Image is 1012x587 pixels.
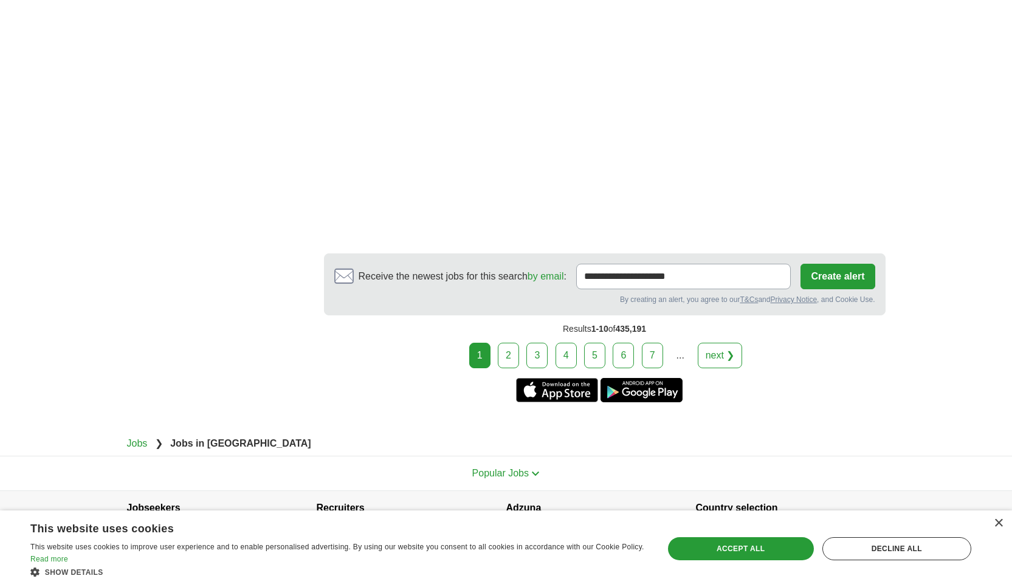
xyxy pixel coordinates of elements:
[472,468,529,478] span: Popular Jobs
[584,343,605,368] a: 5
[528,271,564,281] a: by email
[45,568,103,577] span: Show details
[30,566,645,578] div: Show details
[642,343,663,368] a: 7
[155,438,163,448] span: ❯
[359,269,566,284] span: Receive the newest jobs for this search :
[613,343,634,368] a: 6
[127,438,148,448] a: Jobs
[334,294,875,305] div: By creating an alert, you agree to our and , and Cookie Use.
[822,537,971,560] div: Decline all
[469,343,491,368] div: 1
[615,324,646,334] span: 435,191
[601,378,683,402] a: Get the Android app
[498,343,519,368] a: 2
[668,343,692,368] div: ...
[30,518,614,536] div: This website uses cookies
[696,491,886,525] h4: Country selection
[170,438,311,448] strong: Jobs in [GEOGRAPHIC_DATA]
[994,519,1003,528] div: Close
[516,378,598,402] a: Get the iPhone app
[526,343,548,368] a: 3
[698,343,743,368] a: next ❯
[668,537,814,560] div: Accept all
[740,295,758,304] a: T&Cs
[556,343,577,368] a: 4
[30,555,68,563] a: Read more, opens a new window
[800,264,875,289] button: Create alert
[591,324,608,334] span: 1-10
[30,543,644,551] span: This website uses cookies to improve user experience and to enable personalised advertising. By u...
[531,471,540,476] img: toggle icon
[324,315,886,343] div: Results of
[770,295,817,304] a: Privacy Notice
